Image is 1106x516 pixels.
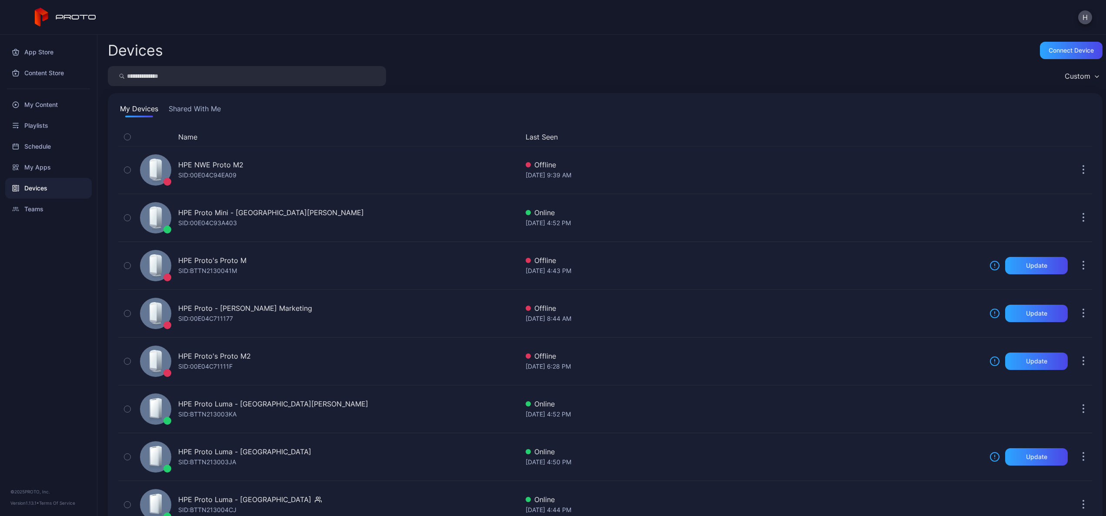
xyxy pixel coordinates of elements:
div: Update Device [986,132,1064,142]
div: SID: 00E04C711177 [178,313,233,324]
div: © 2025 PROTO, Inc. [10,488,87,495]
button: My Devices [118,103,160,117]
button: Shared With Me [167,103,223,117]
div: HPE Proto Mini - [GEOGRAPHIC_DATA][PERSON_NAME] [178,207,364,218]
button: H [1078,10,1092,24]
a: Devices [5,178,92,199]
button: Connect device [1040,42,1103,59]
div: HPE NWE Proto M2 [178,160,243,170]
a: App Store [5,42,92,63]
div: SID: BTTN2130041M [178,266,237,276]
a: My Apps [5,157,92,178]
div: HPE Proto's Proto M2 [178,351,251,361]
button: Update [1005,448,1068,466]
div: Offline [526,255,983,266]
div: [DATE] 4:50 PM [526,457,983,467]
div: HPE Proto's Proto M [178,255,247,266]
div: Online [526,207,983,218]
button: Name [178,132,197,142]
button: Last Seen [526,132,979,142]
div: [DATE] 9:39 AM [526,170,983,180]
div: Update [1026,453,1047,460]
div: Online [526,399,983,409]
a: Terms Of Service [39,500,75,506]
div: [DATE] 6:28 PM [526,361,983,372]
h2: Devices [108,43,163,58]
div: SID: BTTN213003JA [178,457,236,467]
div: SID: 00E04C71111F [178,361,233,372]
div: Update [1026,262,1047,269]
div: Update [1026,310,1047,317]
div: Update [1026,358,1047,365]
a: Schedule [5,136,92,157]
div: SID: BTTN213004CJ [178,505,237,515]
div: Offline [526,351,983,361]
div: Offline [526,160,983,170]
button: Update [1005,257,1068,274]
div: [DATE] 8:44 AM [526,313,983,324]
a: Content Store [5,63,92,83]
div: Online [526,494,983,505]
div: [DATE] 4:52 PM [526,409,983,419]
div: HPE Proto Luma - [GEOGRAPHIC_DATA][PERSON_NAME] [178,399,368,409]
button: Custom [1060,66,1103,86]
a: Teams [5,199,92,220]
div: [DATE] 4:43 PM [526,266,983,276]
button: Update [1005,305,1068,322]
div: Options [1075,132,1092,142]
div: SID: BTTN213003KA [178,409,237,419]
div: Connect device [1049,47,1094,54]
div: HPE Proto Luma - [GEOGRAPHIC_DATA] [178,494,311,505]
div: Offline [526,303,983,313]
button: Update [1005,353,1068,370]
a: Playlists [5,115,92,136]
div: Custom [1065,72,1090,80]
div: [DATE] 4:44 PM [526,505,983,515]
a: My Content [5,94,92,115]
div: HPE Proto - [PERSON_NAME] Marketing [178,303,312,313]
div: Online [526,446,983,457]
span: Version 1.13.1 • [10,500,39,506]
div: [DATE] 4:52 PM [526,218,983,228]
div: SID: 00E04C94EA09 [178,170,237,180]
div: SID: 00E04C93A403 [178,218,237,228]
div: HPE Proto Luma - [GEOGRAPHIC_DATA] [178,446,311,457]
